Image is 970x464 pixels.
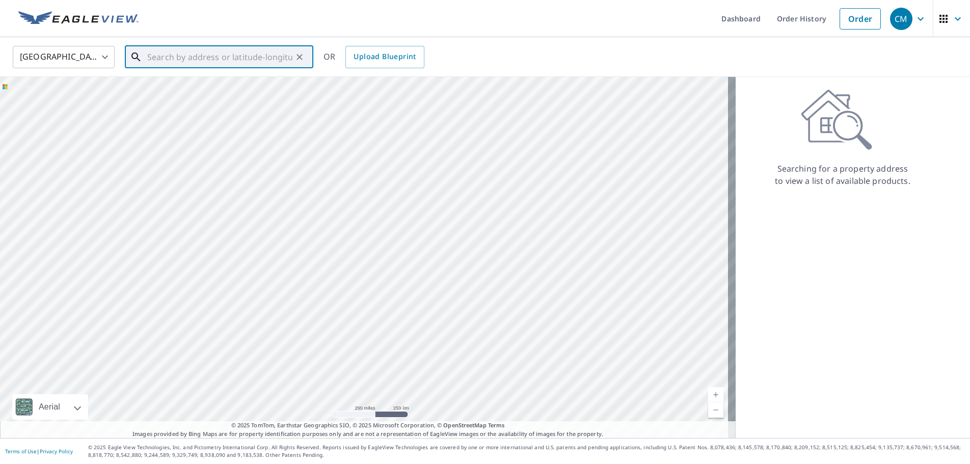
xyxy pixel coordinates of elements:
[324,46,424,68] div: OR
[774,162,911,187] p: Searching for a property address to view a list of available products.
[708,387,723,402] a: Current Level 5, Zoom In
[231,421,505,430] span: © 2025 TomTom, Earthstar Geographics SIO, © 2025 Microsoft Corporation, ©
[18,11,139,26] img: EV Logo
[354,50,416,63] span: Upload Blueprint
[708,402,723,418] a: Current Level 5, Zoom Out
[40,448,73,455] a: Privacy Policy
[890,8,912,30] div: CM
[292,50,307,64] button: Clear
[840,8,881,30] a: Order
[88,444,965,459] p: © 2025 Eagle View Technologies, Inc. and Pictometry International Corp. All Rights Reserved. Repo...
[443,421,486,429] a: OpenStreetMap
[36,394,63,420] div: Aerial
[488,421,505,429] a: Terms
[13,43,115,71] div: [GEOGRAPHIC_DATA]
[345,46,424,68] a: Upload Blueprint
[12,394,88,420] div: Aerial
[147,43,292,71] input: Search by address or latitude-longitude
[5,448,73,454] p: |
[5,448,37,455] a: Terms of Use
